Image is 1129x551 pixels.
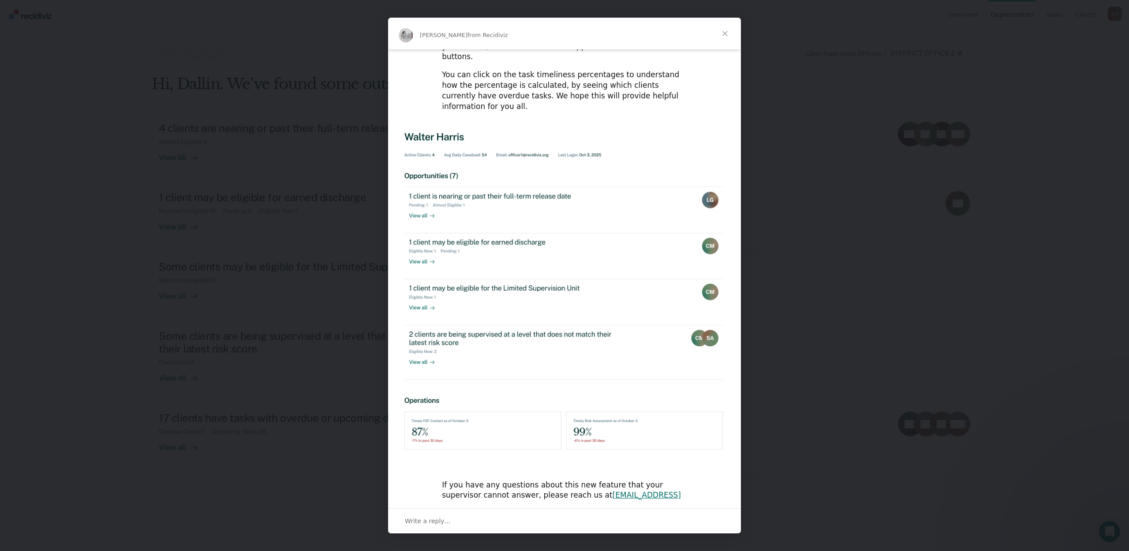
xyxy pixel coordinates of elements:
img: Profile image for Kim [399,28,413,42]
span: Close [709,18,741,49]
div: Open conversation and reply [388,508,741,533]
div: You can click on the task timeliness percentages to understand how the percentage is calculated, ... [442,70,687,112]
a: [EMAIL_ADDRESS][DOMAIN_NAME] [442,491,681,510]
span: Write a reply… [405,515,451,527]
span: from Recidiviz [467,32,508,38]
div: If you have any questions about this new feature that your supervisor cannot answer, please reach... [442,480,687,522]
span: [PERSON_NAME] [420,32,467,38]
